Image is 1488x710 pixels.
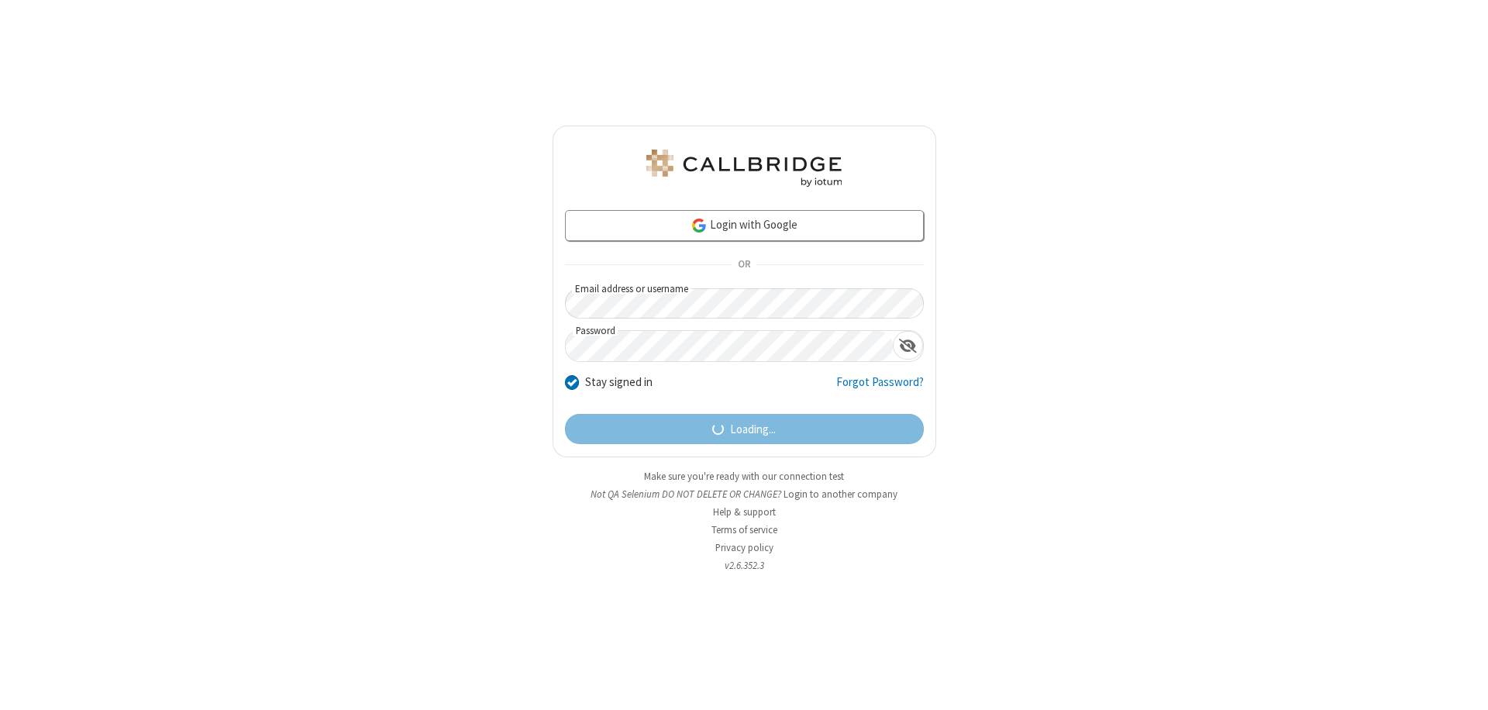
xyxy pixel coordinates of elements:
img: QA Selenium DO NOT DELETE OR CHANGE [643,150,845,187]
a: Make sure you're ready with our connection test [644,470,844,483]
li: Not QA Selenium DO NOT DELETE OR CHANGE? [553,487,936,501]
div: Show password [893,331,923,360]
input: Password [566,331,893,361]
button: Loading... [565,414,924,445]
li: v2.6.352.3 [553,558,936,573]
iframe: Chat [1449,670,1476,699]
a: Help & support [713,505,776,519]
label: Stay signed in [585,374,653,391]
a: Terms of service [711,523,777,536]
span: Loading... [730,421,776,439]
button: Login to another company [784,487,897,501]
span: OR [732,254,756,276]
input: Email address or username [565,288,924,319]
a: Forgot Password? [836,374,924,403]
a: Privacy policy [715,541,773,554]
img: google-icon.png [691,217,708,234]
a: Login with Google [565,210,924,241]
